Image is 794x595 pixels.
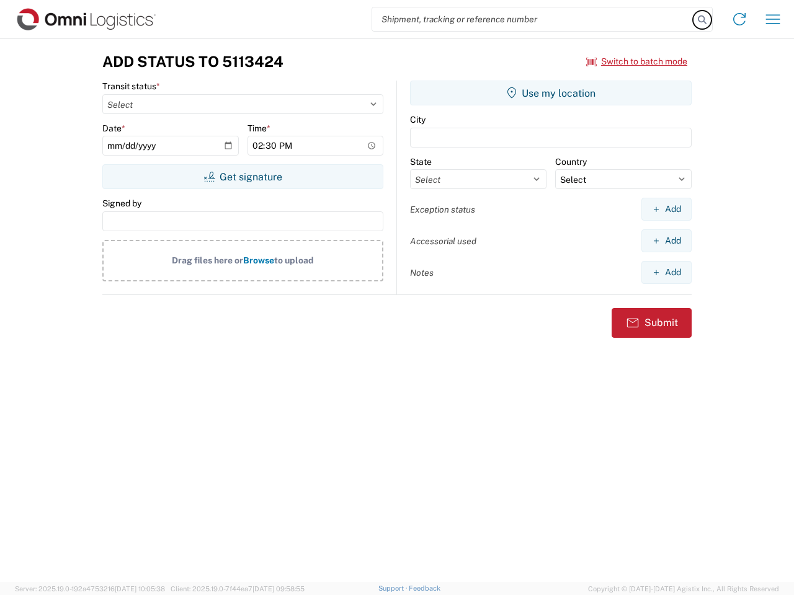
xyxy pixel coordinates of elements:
[102,123,125,134] label: Date
[555,156,587,167] label: Country
[586,51,687,72] button: Switch to batch mode
[612,308,692,338] button: Submit
[410,267,434,278] label: Notes
[248,123,270,134] label: Time
[410,81,692,105] button: Use my location
[410,114,426,125] label: City
[102,53,283,71] h3: Add Status to 5113424
[243,255,274,265] span: Browse
[274,255,314,265] span: to upload
[115,585,165,593] span: [DATE] 10:05:38
[102,164,383,189] button: Get signature
[171,585,305,593] span: Client: 2025.19.0-7f44ea7
[372,7,694,31] input: Shipment, tracking or reference number
[641,198,692,221] button: Add
[588,583,779,594] span: Copyright © [DATE]-[DATE] Agistix Inc., All Rights Reserved
[641,261,692,284] button: Add
[102,81,160,92] label: Transit status
[410,156,432,167] label: State
[102,198,141,209] label: Signed by
[410,204,475,215] label: Exception status
[172,255,243,265] span: Drag files here or
[252,585,305,593] span: [DATE] 09:58:55
[15,585,165,593] span: Server: 2025.19.0-192a4753216
[641,229,692,252] button: Add
[378,584,409,592] a: Support
[409,584,440,592] a: Feedback
[410,236,476,247] label: Accessorial used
